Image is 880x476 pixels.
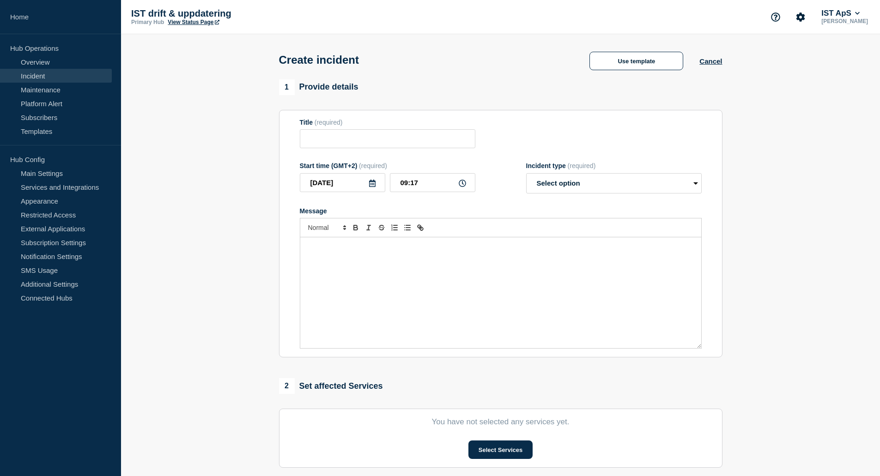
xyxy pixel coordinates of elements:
[304,222,349,233] span: Font size
[300,207,702,215] div: Message
[279,79,295,95] span: 1
[359,162,387,169] span: (required)
[819,9,862,18] button: IST ApS
[300,237,701,348] div: Message
[300,173,385,192] input: YYYY-MM-DD
[568,162,596,169] span: (required)
[791,7,810,27] button: Account settings
[300,162,475,169] div: Start time (GMT+2)
[589,52,683,70] button: Use template
[279,378,383,394] div: Set affected Services
[131,19,164,25] p: Primary Hub
[349,222,362,233] button: Toggle bold text
[390,173,475,192] input: HH:MM
[168,19,219,25] a: View Status Page
[300,119,475,126] div: Title
[388,222,401,233] button: Toggle ordered list
[362,222,375,233] button: Toggle italic text
[401,222,414,233] button: Toggle bulleted list
[699,57,722,65] button: Cancel
[315,119,343,126] span: (required)
[131,8,316,19] p: IST drift & uppdatering
[526,162,702,169] div: Incident type
[766,7,785,27] button: Support
[279,79,358,95] div: Provide details
[414,222,427,233] button: Toggle link
[375,222,388,233] button: Toggle strikethrough text
[279,54,359,66] h1: Create incident
[526,173,702,193] select: Incident type
[468,440,533,459] button: Select Services
[300,417,702,427] p: You have not selected any services yet.
[300,129,475,148] input: Title
[279,378,295,394] span: 2
[819,18,870,24] p: [PERSON_NAME]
